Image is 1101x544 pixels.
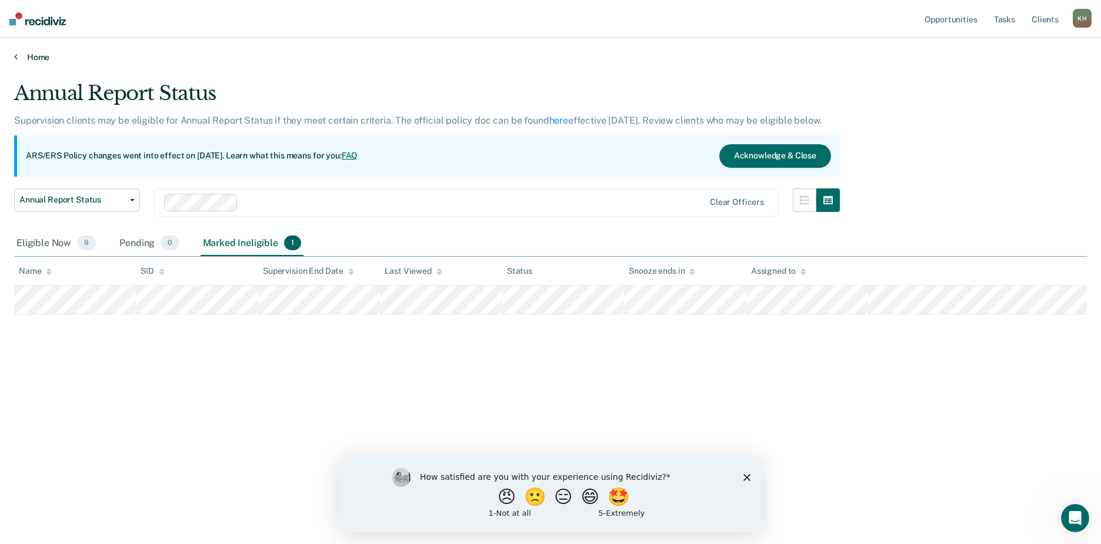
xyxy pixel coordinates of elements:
[507,266,532,276] div: Status
[751,266,806,276] div: Assigned to
[26,150,358,162] p: ARS/ERS Policy changes went into effect on [DATE]. Learn what this means for you:
[710,197,764,207] div: Clear officers
[284,235,301,251] span: 1
[19,266,52,276] div: Name
[719,144,831,168] button: Acknowledge & Close
[141,266,165,276] div: SID
[14,115,822,126] p: Supervision clients may be eligible for Annual Report Status if they meet certain criteria. The o...
[14,188,140,212] button: Annual Report Status
[1061,504,1089,532] iframe: Intercom live chat
[14,81,840,115] div: Annual Report Status
[549,115,568,126] a: here
[14,231,98,257] div: Eligible Now9
[1073,9,1092,28] div: K H
[263,266,354,276] div: Supervision End Date
[9,12,66,25] img: Recidiviz
[161,235,179,251] span: 0
[342,151,358,160] a: FAQ
[117,231,181,257] div: Pending0
[77,235,96,251] span: 9
[19,195,125,205] span: Annual Report Status
[340,456,761,532] iframe: Survey by Kim from Recidiviz
[14,52,1087,62] a: Home
[385,266,442,276] div: Last Viewed
[201,231,304,257] div: Marked Ineligible1
[1073,9,1092,28] button: KH
[629,266,695,276] div: Snooze ends in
